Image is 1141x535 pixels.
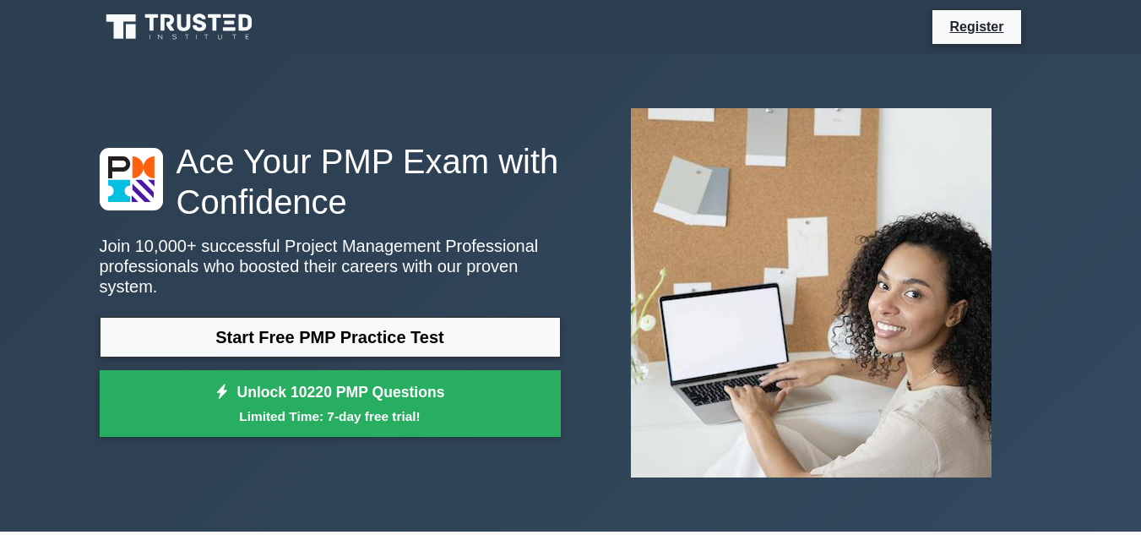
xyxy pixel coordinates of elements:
[100,236,561,297] p: Join 10,000+ successful Project Management Professional professionals who boosted their careers w...
[100,370,561,438] a: Unlock 10220 PMP QuestionsLimited Time: 7-day free trial!
[939,16,1013,37] a: Register
[100,317,561,358] a: Start Free PMP Practice Test
[121,407,540,426] small: Limited Time: 7-day free trial!
[100,141,561,222] h1: Ace Your PMP Exam with Confidence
